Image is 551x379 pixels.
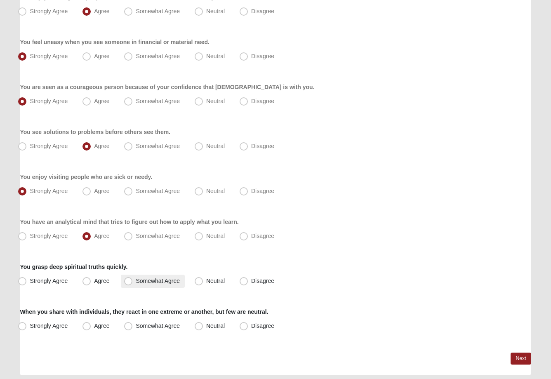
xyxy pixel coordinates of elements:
[94,8,109,14] span: Agree
[136,323,180,329] span: Somewhat Agree
[251,188,274,194] span: Disagree
[206,323,225,329] span: Neutral
[30,188,68,194] span: Strongly Agree
[511,353,531,365] a: Next
[20,173,152,181] label: You enjoy visiting people who are sick or needy.
[251,8,274,14] span: Disagree
[94,53,109,59] span: Agree
[251,323,274,329] span: Disagree
[206,53,225,59] span: Neutral
[94,323,109,329] span: Agree
[206,98,225,104] span: Neutral
[20,38,210,46] label: You feel uneasy when you see someone in financial or material need.
[206,233,225,239] span: Neutral
[136,53,180,59] span: Somewhat Agree
[136,278,180,284] span: Somewhat Agree
[94,233,109,239] span: Agree
[20,128,170,136] label: You see solutions to problems before others see them.
[136,98,180,104] span: Somewhat Agree
[136,143,180,149] span: Somewhat Agree
[30,143,68,149] span: Strongly Agree
[206,8,225,14] span: Neutral
[206,278,225,284] span: Neutral
[30,278,68,284] span: Strongly Agree
[251,233,274,239] span: Disagree
[206,143,225,149] span: Neutral
[136,8,180,14] span: Somewhat Agree
[251,98,274,104] span: Disagree
[30,98,68,104] span: Strongly Agree
[30,8,68,14] span: Strongly Agree
[251,53,274,59] span: Disagree
[136,233,180,239] span: Somewhat Agree
[94,98,109,104] span: Agree
[20,83,314,91] label: You are seen as a courageous person because of your confidence that [DEMOGRAPHIC_DATA] is with you.
[251,143,274,149] span: Disagree
[94,278,109,284] span: Agree
[94,188,109,194] span: Agree
[251,278,274,284] span: Disagree
[30,323,68,329] span: Strongly Agree
[20,218,238,226] label: You have an analytical mind that tries to figure out how to apply what you learn.
[94,143,109,149] span: Agree
[136,188,180,194] span: Somewhat Agree
[206,188,225,194] span: Neutral
[20,308,268,316] label: When you share with individuals, they react in one extreme or another, but few are neutral.
[20,263,127,271] label: You grasp deep spiritual truths quickly.
[30,233,68,239] span: Strongly Agree
[30,53,68,59] span: Strongly Agree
